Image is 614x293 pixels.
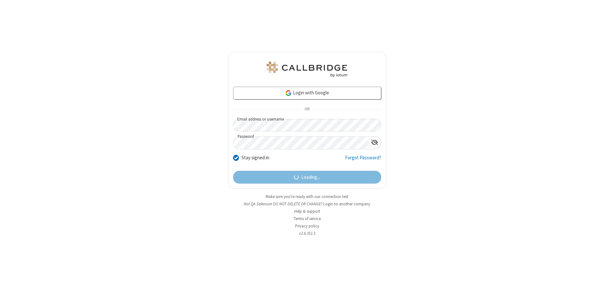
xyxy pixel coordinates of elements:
li: Not QA Selenium DO NOT DELETE OR CHANGE? [228,201,386,207]
div: Show password [368,137,381,148]
button: Loading... [233,171,381,184]
input: Password [233,137,368,149]
span: OR [302,105,312,114]
button: Login to another company [323,201,370,207]
a: Forgot Password? [345,154,381,166]
img: QA Selenium DO NOT DELETE OR CHANGE [265,62,349,77]
img: google-icon.png [285,90,292,97]
iframe: Chat [598,276,609,289]
a: Help & support [294,209,320,214]
a: Make sure you're ready with our connection test [266,194,348,199]
a: Terms of service [294,216,321,221]
input: Email address or username [233,119,381,131]
label: Stay signed in [241,154,269,162]
a: Privacy policy [295,223,319,229]
span: Loading... [301,174,320,181]
li: v2.6.352.3 [228,230,386,236]
a: Login with Google [233,87,381,99]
